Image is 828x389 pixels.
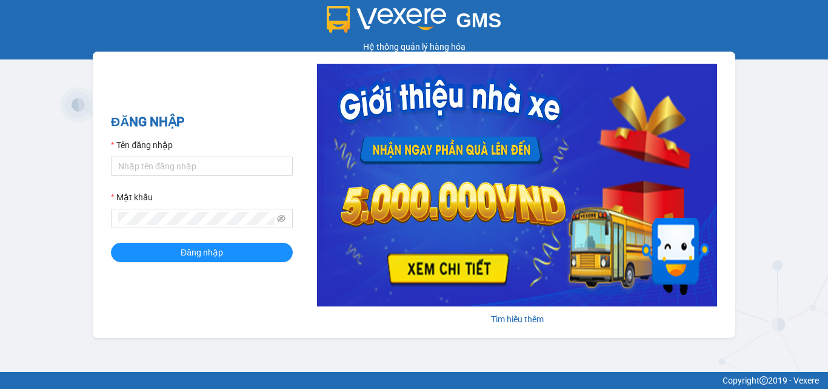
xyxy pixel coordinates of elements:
span: copyright [760,376,768,385]
span: Đăng nhập [181,246,223,259]
input: Tên đăng nhập [111,157,293,176]
label: Tên đăng nhập [111,138,173,152]
a: GMS [327,18,502,28]
span: eye-invisible [277,214,285,223]
div: Hệ thống quản lý hàng hóa [3,40,825,53]
img: logo 2 [327,6,447,33]
input: Mật khẩu [118,212,275,225]
img: banner-0 [317,64,717,306]
div: Tìm hiểu thêm [317,313,717,326]
label: Mật khẩu [111,191,153,204]
div: Copyright 2019 - Vexere [9,374,819,387]
button: Đăng nhập [111,243,293,262]
span: GMS [456,9,501,32]
h2: ĐĂNG NHẬP [111,112,293,132]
